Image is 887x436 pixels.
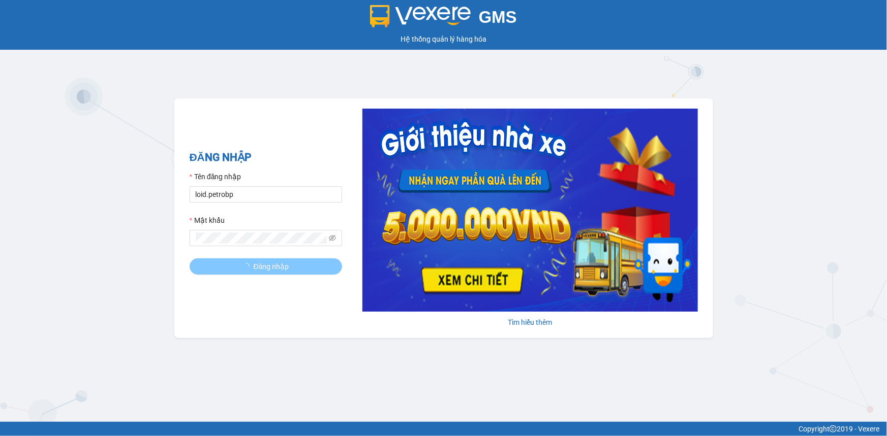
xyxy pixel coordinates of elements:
[362,317,698,328] div: Tìm hiểu thêm
[190,171,241,182] label: Tên đăng nhập
[190,215,225,226] label: Mật khẩu
[362,109,698,312] img: banner-0
[370,5,471,27] img: logo 2
[242,263,254,270] span: loading
[190,149,342,166] h2: ĐĂNG NHẬP
[254,261,289,272] span: Đăng nhập
[479,8,517,26] span: GMS
[190,186,342,203] input: Tên đăng nhập
[329,234,336,242] span: eye-invisible
[190,258,342,275] button: Đăng nhập
[830,425,837,432] span: copyright
[370,15,517,23] a: GMS
[196,232,327,244] input: Mật khẩu
[8,423,879,434] div: Copyright 2019 - Vexere
[3,33,884,45] div: Hệ thống quản lý hàng hóa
